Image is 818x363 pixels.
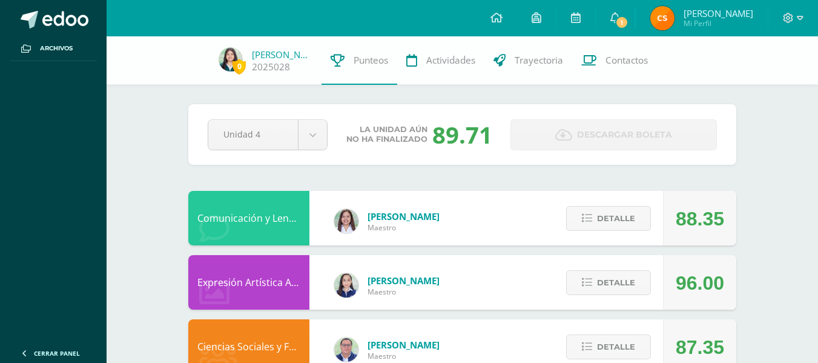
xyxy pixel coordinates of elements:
[368,339,440,351] span: [PERSON_NAME]
[676,191,724,246] div: 88.35
[368,287,440,297] span: Maestro
[334,338,358,362] img: c1c1b07ef08c5b34f56a5eb7b3c08b85.png
[566,270,651,295] button: Detalle
[566,206,651,231] button: Detalle
[233,59,246,74] span: 0
[484,36,572,85] a: Trayectoria
[684,7,753,19] span: [PERSON_NAME]
[368,222,440,233] span: Maestro
[219,47,243,72] img: d9abd7a04bca839026e8d591fa2944fe.png
[515,54,563,67] span: Trayectoria
[650,6,675,30] img: 236f60812479887bd343fffca26c79af.png
[368,351,440,361] span: Maestro
[252,61,290,73] a: 2025028
[223,120,283,148] span: Unidad 4
[334,273,358,298] img: 360951c6672e02766e5b7d72674f168c.png
[334,209,358,233] img: acecb51a315cac2de2e3deefdb732c9f.png
[684,18,753,28] span: Mi Perfil
[208,120,327,150] a: Unidad 4
[252,48,312,61] a: [PERSON_NAME]
[322,36,397,85] a: Punteos
[40,44,73,53] span: Archivos
[605,54,648,67] span: Contactos
[368,210,440,222] span: [PERSON_NAME]
[597,271,635,294] span: Detalle
[346,125,427,144] span: La unidad aún no ha finalizado
[572,36,657,85] a: Contactos
[577,120,672,150] span: Descargar boleta
[354,54,388,67] span: Punteos
[10,36,97,61] a: Archivos
[188,191,309,245] div: Comunicación y Lenguaje, Inglés
[615,16,628,29] span: 1
[597,207,635,230] span: Detalle
[426,54,475,67] span: Actividades
[188,255,309,310] div: Expresión Artística ARTES PLÁSTICAS
[566,335,651,359] button: Detalle
[368,275,440,287] span: [PERSON_NAME]
[676,256,724,310] div: 96.00
[397,36,484,85] a: Actividades
[432,119,492,150] div: 89.71
[34,349,80,358] span: Cerrar panel
[597,336,635,358] span: Detalle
